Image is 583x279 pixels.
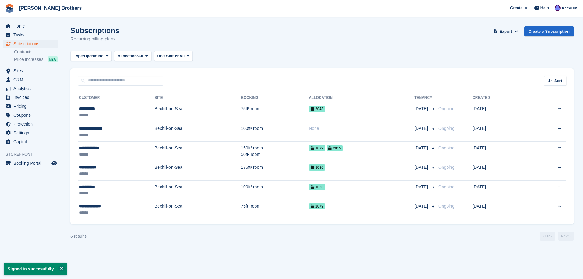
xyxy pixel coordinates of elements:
[6,151,61,157] span: Storefront
[473,122,527,142] td: [DATE]
[3,120,58,128] a: menu
[3,138,58,146] a: menu
[438,204,454,209] span: Ongoing
[155,200,241,219] td: Bexhill-on-Sea
[13,138,50,146] span: Capital
[78,93,155,103] th: Customer
[309,203,325,209] span: 2079
[492,26,519,36] button: Export
[309,93,414,103] th: Allocation
[241,141,309,161] td: 150ft² room 50ft² room
[155,141,241,161] td: Bexhill-on-Sea
[555,5,561,11] img: Becca Clark
[438,106,454,111] span: Ongoing
[70,26,119,35] h1: Subscriptions
[180,53,185,59] span: All
[14,57,43,62] span: Price increases
[118,53,138,59] span: Allocation:
[84,53,104,59] span: Upcoming
[414,145,429,151] span: [DATE]
[13,120,50,128] span: Protection
[13,84,50,93] span: Analytics
[309,164,325,171] span: 1030
[4,263,67,275] p: Signed in successfully.
[70,233,87,239] div: 6 results
[155,122,241,142] td: Bexhill-on-Sea
[538,232,575,241] nav: Page
[540,232,555,241] a: Previous
[3,66,58,75] a: menu
[3,31,58,39] a: menu
[438,145,454,150] span: Ongoing
[3,93,58,102] a: menu
[74,53,84,59] span: Type:
[3,102,58,111] a: menu
[554,78,562,84] span: Sort
[562,5,577,11] span: Account
[154,51,193,61] button: Unit Status: All
[3,159,58,168] a: menu
[155,161,241,181] td: Bexhill-on-Sea
[309,106,325,112] span: 2043
[473,200,527,219] td: [DATE]
[14,56,58,63] a: Price increases NEW
[414,125,429,132] span: [DATE]
[414,106,429,112] span: [DATE]
[3,40,58,48] a: menu
[13,40,50,48] span: Subscriptions
[3,22,58,30] a: menu
[309,184,325,190] span: 1026
[13,75,50,84] span: CRM
[510,5,522,11] span: Create
[558,232,574,241] a: Next
[155,93,241,103] th: Site
[13,129,50,137] span: Settings
[438,165,454,170] span: Ongoing
[13,31,50,39] span: Tasks
[3,84,58,93] a: menu
[473,103,527,122] td: [DATE]
[13,22,50,30] span: Home
[241,122,309,142] td: 100ft² room
[70,36,119,43] p: Recurring billing plans
[50,160,58,167] a: Preview store
[414,184,429,190] span: [DATE]
[438,184,454,189] span: Ongoing
[241,200,309,219] td: 75ft² room
[438,126,454,131] span: Ongoing
[14,49,58,55] a: Contracts
[414,203,429,209] span: [DATE]
[309,145,325,151] span: 1029
[241,161,309,181] td: 175ft² room
[13,93,50,102] span: Invoices
[13,159,50,168] span: Booking Portal
[3,111,58,119] a: menu
[540,5,549,11] span: Help
[48,56,58,62] div: NEW
[499,28,512,35] span: Export
[13,66,50,75] span: Sites
[241,93,309,103] th: Booking
[327,145,343,151] span: 2015
[13,102,50,111] span: Pricing
[414,93,436,103] th: Tenancy
[70,51,112,61] button: Type: Upcoming
[241,181,309,200] td: 100ft² room
[3,129,58,137] a: menu
[157,53,180,59] span: Unit Status:
[524,26,574,36] a: Create a Subscription
[473,181,527,200] td: [DATE]
[473,93,527,103] th: Created
[155,181,241,200] td: Bexhill-on-Sea
[473,161,527,181] td: [DATE]
[114,51,151,61] button: Allocation: All
[17,3,84,13] a: [PERSON_NAME] Brothers
[3,75,58,84] a: menu
[155,103,241,122] td: Bexhill-on-Sea
[309,125,414,132] div: None
[138,53,143,59] span: All
[5,4,14,13] img: stora-icon-8386f47178a22dfd0bd8f6a31ec36ba5ce8667c1dd55bd0f319d3a0aa187defe.svg
[473,141,527,161] td: [DATE]
[241,103,309,122] td: 75ft² room
[13,111,50,119] span: Coupons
